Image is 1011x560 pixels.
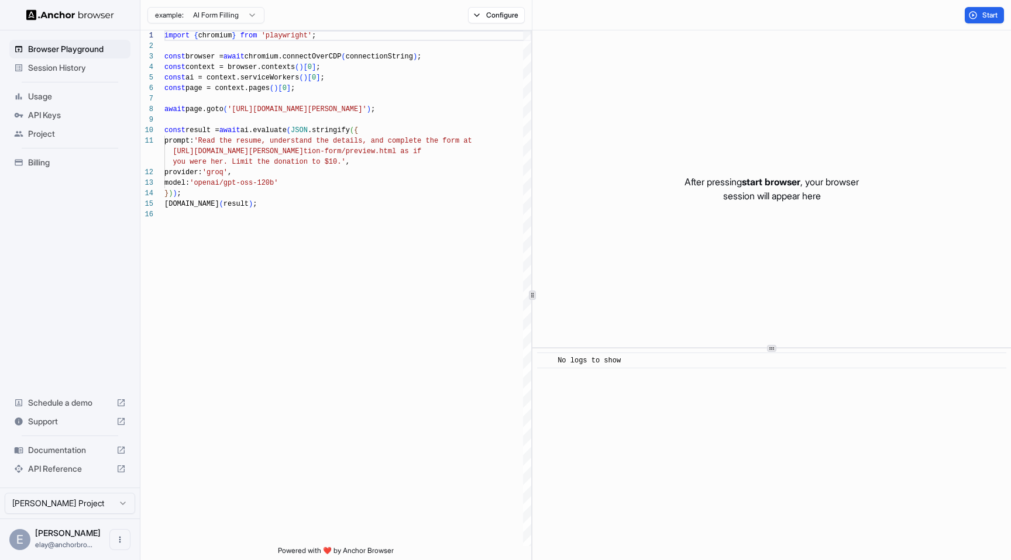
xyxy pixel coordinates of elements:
span: [ [278,84,282,92]
div: 6 [140,83,153,94]
span: ) [168,189,173,198]
span: browser = [185,53,223,61]
span: model: [164,179,190,187]
span: , [346,158,350,166]
span: ) [249,200,253,208]
span: } [232,32,236,40]
button: Start [965,7,1004,23]
span: start browser [742,176,800,188]
span: example: [155,11,184,20]
span: 'groq' [202,168,228,177]
span: 'Read the resume, understand the details, and comp [194,137,404,145]
span: Start [982,11,999,20]
span: ) [413,53,417,61]
span: ] [287,84,291,92]
span: Schedule a demo [28,397,112,409]
span: , [228,168,232,177]
span: chromium.connectOverCDP [245,53,342,61]
div: 7 [140,94,153,104]
div: 14 [140,188,153,199]
span: Usage [28,91,126,102]
span: ; [316,63,320,71]
span: Support [28,416,112,427]
span: ( [223,105,228,113]
span: lete the form at [404,137,472,145]
span: 'playwright' [262,32,312,40]
span: JSON [291,126,308,134]
span: ) [173,189,177,198]
span: ] [316,74,320,82]
span: ; [253,200,257,208]
span: const [164,63,185,71]
span: const [164,74,185,82]
span: provider: [164,168,202,177]
span: Powered with ❤️ by Anchor Browser [278,546,394,560]
span: page = context.pages [185,84,270,92]
span: ] [312,63,316,71]
span: context = browser.contexts [185,63,295,71]
span: [ [308,74,312,82]
span: ( [299,74,303,82]
div: 2 [140,41,153,51]
span: const [164,126,185,134]
span: Session History [28,62,126,74]
span: API Reference [28,463,112,475]
div: 12 [140,167,153,178]
span: ; [371,105,375,113]
div: 16 [140,209,153,220]
span: ) [367,105,371,113]
span: const [164,53,185,61]
span: [ [304,63,308,71]
span: result [223,200,249,208]
span: ) [274,84,278,92]
span: await [219,126,240,134]
span: ) [299,63,303,71]
span: 0 [283,84,287,92]
div: 11 [140,136,153,146]
span: page.goto [185,105,223,113]
div: Documentation [9,441,130,459]
span: API Keys [28,109,126,121]
button: Configure [468,7,525,23]
span: [URL][DOMAIN_NAME][PERSON_NAME] [173,147,303,155]
span: ( [287,126,291,134]
div: Schedule a demo [9,393,130,412]
div: API Keys [9,106,130,125]
span: No logs to show [558,357,621,365]
span: ai = context.serviceWorkers [185,74,299,82]
span: { [354,126,358,134]
span: result = [185,126,219,134]
span: elay@anchorbrowser.io [35,540,92,549]
span: 0 [308,63,312,71]
div: API Reference [9,459,130,478]
div: E [9,529,30,550]
span: prompt: [164,137,194,145]
div: Billing [9,153,130,172]
span: Billing [28,157,126,168]
div: Project [9,125,130,143]
span: 0 [312,74,316,82]
span: ) [304,74,308,82]
img: Anchor Logo [26,9,114,20]
button: Open menu [109,529,130,550]
span: [DOMAIN_NAME] [164,200,219,208]
span: from [240,32,257,40]
span: Documentation [28,444,112,456]
span: tion-form/preview.html as if [304,147,422,155]
span: const [164,84,185,92]
div: 15 [140,199,153,209]
div: 10 [140,125,153,136]
div: 3 [140,51,153,62]
div: Support [9,412,130,431]
span: ; [177,189,181,198]
span: ​ [543,355,549,367]
span: ; [417,53,421,61]
span: ( [350,126,354,134]
div: 5 [140,72,153,83]
span: await [223,53,245,61]
span: 'openai/gpt-oss-120b' [190,179,278,187]
div: 4 [140,62,153,72]
span: ; [320,74,324,82]
span: await [164,105,185,113]
div: Session History [9,58,130,77]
